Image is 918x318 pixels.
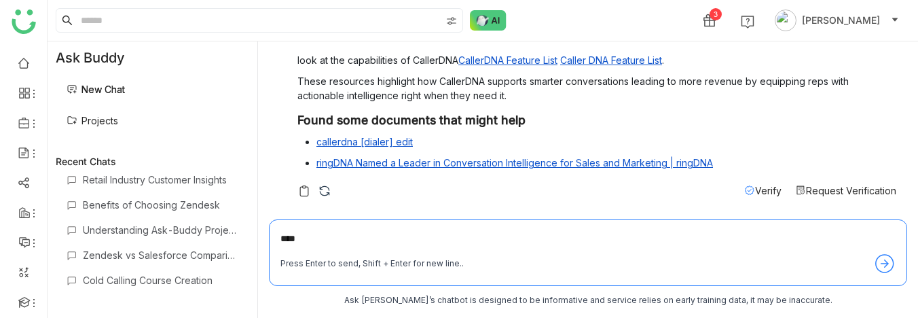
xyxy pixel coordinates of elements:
div: Cold Calling Course Creation [83,300,238,311]
div: Ask Buddy [48,41,257,74]
span: [PERSON_NAME] [802,13,880,28]
div: Recent Chats [56,156,249,167]
div: Zendesk vs Salesforce Comparison [83,249,238,261]
img: ask-buddy-normal.svg [470,10,507,31]
a: ringDNA Named a Leader in Conversation Intelligence for Sales and Marketing | ringDNA [316,157,713,169]
img: search-type.svg [446,16,457,26]
span: Verify [755,185,782,196]
img: help.svg [741,15,754,29]
div: Press Enter to send, Shift + Enter for new line.. [280,258,464,270]
div: Ask [PERSON_NAME]’s chatbot is designed to be informative and service relies on early training da... [269,294,907,307]
img: copy-askbuddy.svg [297,184,311,198]
a: CallerDNA Feature List [458,54,557,66]
div: 3 [710,8,722,20]
a: Caller DNA Feature List [560,54,662,66]
img: logo [12,10,36,34]
div: Cold Calling Course Creation [83,275,238,286]
a: callerdna [dialer] edit [316,136,413,147]
div: Benefits of Choosing Zendesk [83,199,238,211]
a: Projects [67,115,118,126]
span: Request Verification [806,185,896,196]
div: Retail Industry Customer Insights [83,174,238,185]
img: regenerate-askbuddy.svg [318,184,331,198]
button: [PERSON_NAME] [772,10,902,31]
p: For detailed feature information, there are documents titled "CallerDNA Feature List" available a... [297,39,896,67]
p: These resources highlight how CallerDNA supports smarter conversations leading to more revenue by... [297,74,896,103]
img: avatar [775,10,796,31]
a: New Chat [67,84,125,95]
div: Understanding Ask-Buddy Projects [83,224,238,236]
h3: Found some documents that might help [297,113,896,128]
